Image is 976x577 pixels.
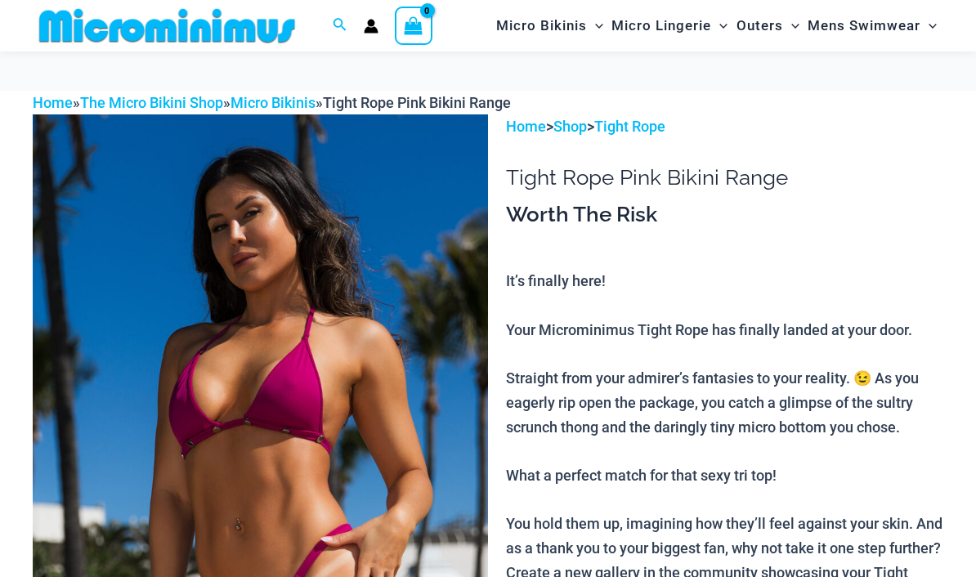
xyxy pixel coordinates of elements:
span: Menu Toggle [711,5,728,47]
a: Mens SwimwearMenu ToggleMenu Toggle [804,5,941,47]
a: Home [33,94,73,111]
span: Micro Lingerie [611,5,711,47]
h1: Tight Rope Pink Bikini Range [506,165,943,190]
a: Account icon link [364,19,378,34]
a: Micro LingerieMenu ToggleMenu Toggle [607,5,732,47]
a: Shop [553,118,587,135]
span: Micro Bikinis [496,5,587,47]
nav: Site Navigation [490,2,943,49]
a: Search icon link [333,16,347,36]
img: MM SHOP LOGO FLAT [33,7,302,44]
span: Menu Toggle [783,5,799,47]
span: Outers [736,5,783,47]
a: Micro Bikinis [231,94,316,111]
p: > > [506,114,943,139]
a: View Shopping Cart, empty [395,7,432,44]
h3: Worth The Risk [506,201,943,229]
span: Mens Swimwear [808,5,920,47]
span: » » » [33,94,511,111]
span: Tight Rope Pink Bikini Range [323,94,511,111]
a: Tight Rope [594,118,665,135]
a: Home [506,118,546,135]
a: The Micro Bikini Shop [80,94,223,111]
span: Menu Toggle [920,5,937,47]
a: Micro BikinisMenu ToggleMenu Toggle [492,5,607,47]
a: OutersMenu ToggleMenu Toggle [732,5,804,47]
span: Menu Toggle [587,5,603,47]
